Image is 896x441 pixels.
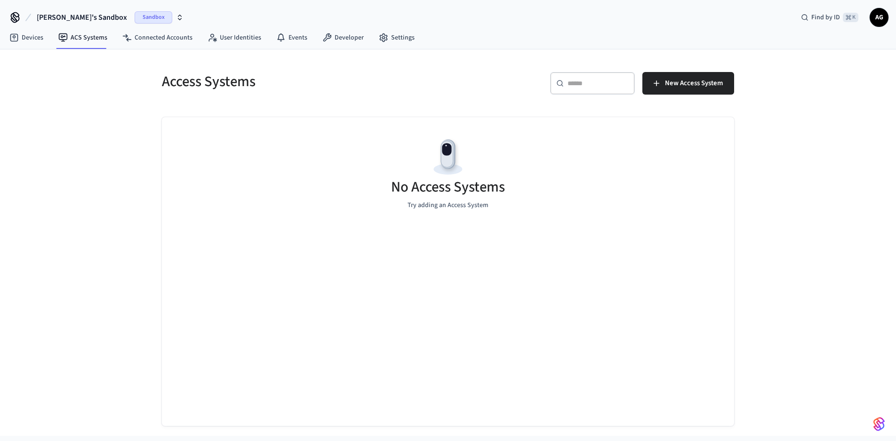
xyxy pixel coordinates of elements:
h5: No Access Systems [391,177,505,197]
button: New Access System [642,72,734,95]
p: Try adding an Access System [408,200,488,210]
span: Sandbox [135,11,172,24]
a: User Identities [200,29,269,46]
a: Developer [315,29,371,46]
h5: Access Systems [162,72,442,91]
a: ACS Systems [51,29,115,46]
img: SeamLogoGradient.69752ec5.svg [873,417,885,432]
span: AG [871,9,888,26]
span: Find by ID [811,13,840,22]
button: AG [870,8,888,27]
img: Devices Empty State [427,136,469,178]
span: New Access System [665,77,723,89]
span: [PERSON_NAME]'s Sandbox [37,12,127,23]
a: Settings [371,29,422,46]
a: Devices [2,29,51,46]
span: ⌘ K [843,13,858,22]
div: Find by ID⌘ K [793,9,866,26]
a: Connected Accounts [115,29,200,46]
a: Events [269,29,315,46]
